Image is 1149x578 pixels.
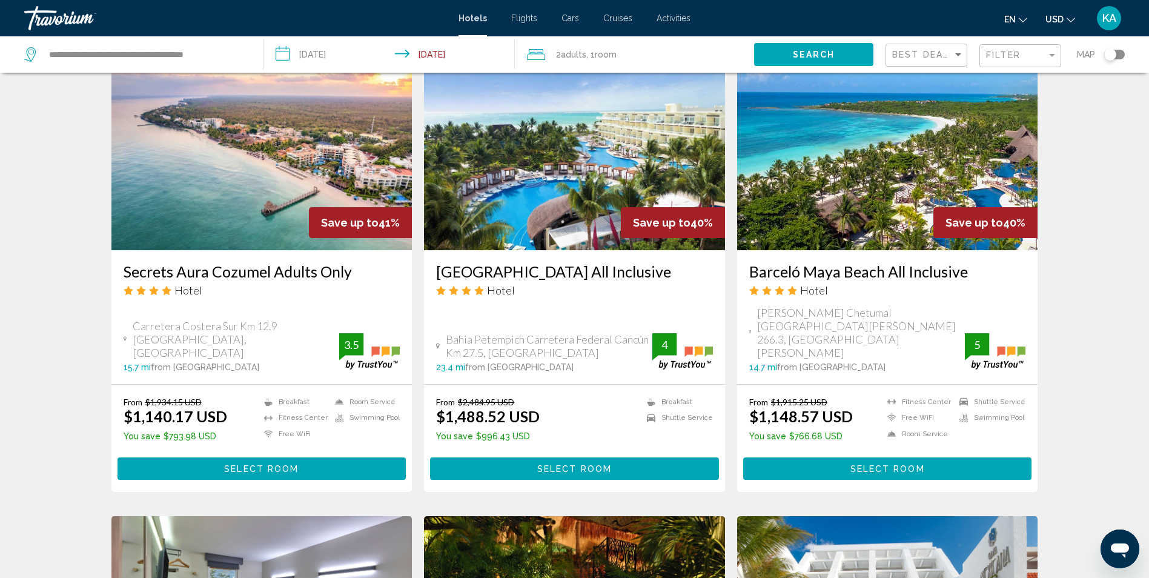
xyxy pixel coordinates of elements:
[111,56,412,250] img: Hotel image
[561,13,579,23] a: Cars
[133,319,339,359] span: Carretera Costera Sur Km 12.9 [GEOGRAPHIC_DATA], [GEOGRAPHIC_DATA]
[749,397,768,407] span: From
[224,464,299,474] span: Select Room
[436,431,540,441] p: $996.43 USD
[881,413,953,423] li: Free WiFi
[436,262,713,281] a: [GEOGRAPHIC_DATA] All Inclusive
[1093,5,1125,31] button: User Menu
[151,362,259,372] span: from [GEOGRAPHIC_DATA]
[436,397,455,407] span: From
[586,46,617,63] span: , 1
[309,207,412,238] div: 41%
[145,397,202,407] del: $1,934.15 USD
[737,56,1038,250] img: Hotel image
[424,56,725,250] img: Hotel image
[124,407,227,425] ins: $1,140.17 USD
[933,207,1038,238] div: 40%
[621,207,725,238] div: 40%
[329,397,400,407] li: Room Service
[953,397,1025,407] li: Shuttle Service
[892,50,956,59] span: Best Deals
[258,429,329,439] li: Free WiFi
[556,46,586,63] span: 2
[595,50,617,59] span: Room
[436,431,473,441] span: You save
[124,284,400,297] div: 4 star Hotel
[537,464,612,474] span: Select Room
[446,333,652,359] span: Bahia Petempich Carretera Federal Cancún Km 27.5, [GEOGRAPHIC_DATA]
[777,362,886,372] span: from [GEOGRAPHIC_DATA]
[339,333,400,369] img: trustyou-badge.svg
[953,413,1025,423] li: Swimming Pool
[749,262,1026,281] a: Barceló Maya Beach All Inclusive
[749,407,853,425] ins: $1,148.57 USD
[329,413,400,423] li: Swimming Pool
[263,36,515,73] button: Check-in date: Dec 2, 2025 Check-out date: Dec 7, 2025
[641,397,713,407] li: Breakfast
[1101,530,1139,568] iframe: Button to launch messaging window
[965,337,989,352] div: 5
[652,337,677,352] div: 4
[321,216,379,229] span: Save up to
[881,429,953,439] li: Room Service
[1077,46,1095,63] span: Map
[124,362,151,372] span: 15.7 mi
[124,431,161,441] span: You save
[979,44,1061,68] button: Filter
[1102,12,1116,24] span: KA
[465,362,574,372] span: from [GEOGRAPHIC_DATA]
[652,333,713,369] img: trustyou-badge.svg
[881,397,953,407] li: Fitness Center
[754,43,873,65] button: Search
[603,13,632,23] a: Cruises
[1045,10,1075,28] button: Change currency
[430,460,719,474] a: Select Room
[633,216,690,229] span: Save up to
[436,362,465,372] span: 23.4 mi
[743,457,1032,480] button: Select Room
[459,13,487,23] a: Hotels
[118,460,406,474] a: Select Room
[124,431,227,441] p: $793.98 USD
[771,397,827,407] del: $1,915.25 USD
[24,6,446,30] a: Travorium
[749,431,786,441] span: You save
[436,284,713,297] div: 4 star Hotel
[124,397,142,407] span: From
[657,13,690,23] a: Activities
[458,397,514,407] del: $2,484.95 USD
[1045,15,1064,24] span: USD
[561,50,586,59] span: Adults
[515,36,754,73] button: Travelers: 2 adults, 0 children
[749,431,853,441] p: $766.68 USD
[258,397,329,407] li: Breakfast
[1004,10,1027,28] button: Change language
[1004,15,1016,24] span: en
[945,216,1003,229] span: Save up to
[436,407,540,425] ins: $1,488.52 USD
[118,457,406,480] button: Select Room
[757,306,965,359] span: [PERSON_NAME] Chetumal [GEOGRAPHIC_DATA][PERSON_NAME] 266.3, [GEOGRAPHIC_DATA][PERSON_NAME]
[511,13,537,23] a: Flights
[174,284,202,297] span: Hotel
[850,464,925,474] span: Select Room
[892,50,964,61] mat-select: Sort by
[430,457,719,480] button: Select Room
[641,413,713,423] li: Shuttle Service
[749,284,1026,297] div: 4 star Hotel
[749,362,777,372] span: 14.7 mi
[986,50,1021,60] span: Filter
[800,284,828,297] span: Hotel
[124,262,400,281] a: Secrets Aura Cozumel Adults Only
[743,460,1032,474] a: Select Room
[1095,49,1125,60] button: Toggle map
